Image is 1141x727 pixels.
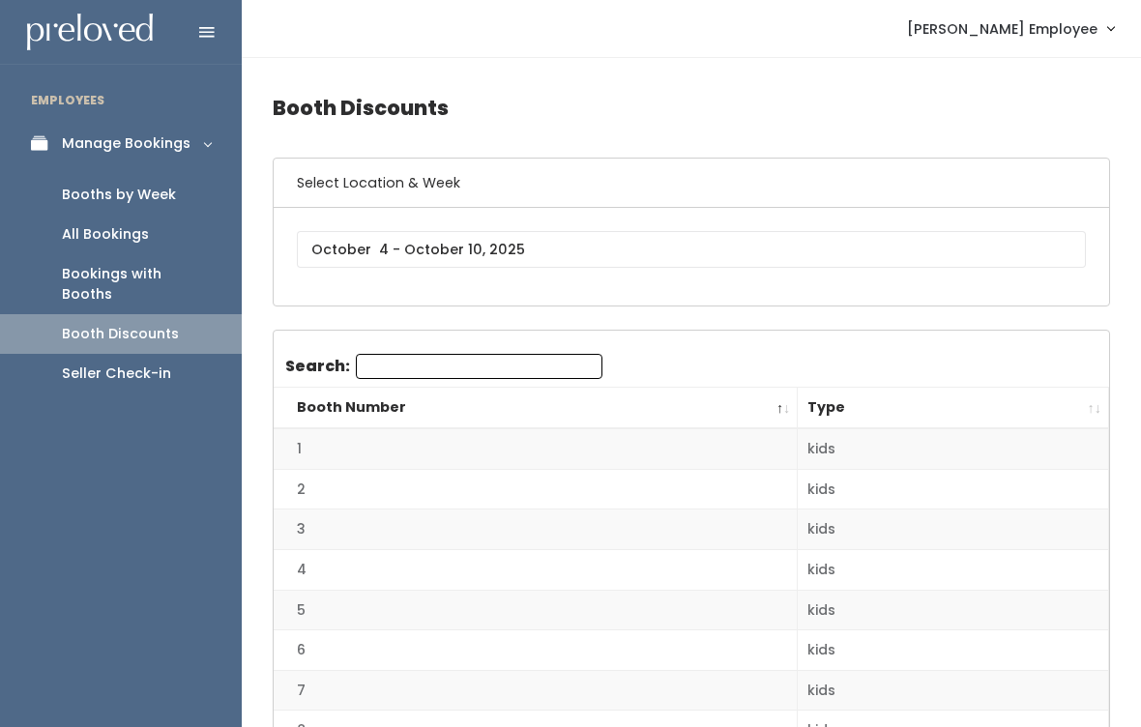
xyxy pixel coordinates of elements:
[798,549,1109,590] td: kids
[798,388,1109,429] th: Type: activate to sort column ascending
[798,469,1109,509] td: kids
[274,509,798,550] td: 3
[274,590,798,630] td: 5
[62,185,176,205] div: Booths by Week
[888,8,1133,49] a: [PERSON_NAME] Employee
[62,363,171,384] div: Seller Check-in
[274,670,798,711] td: 7
[62,133,190,154] div: Manage Bookings
[274,428,798,469] td: 1
[798,428,1109,469] td: kids
[62,324,179,344] div: Booth Discounts
[798,670,1109,711] td: kids
[907,18,1097,40] span: [PERSON_NAME] Employee
[273,81,1110,134] h4: Booth Discounts
[62,264,211,305] div: Bookings with Booths
[274,159,1109,208] h6: Select Location & Week
[798,509,1109,550] td: kids
[356,354,602,379] input: Search:
[798,590,1109,630] td: kids
[274,469,798,509] td: 2
[285,354,602,379] label: Search:
[274,388,798,429] th: Booth Number: activate to sort column descending
[274,549,798,590] td: 4
[297,231,1086,268] input: October 4 - October 10, 2025
[62,224,149,245] div: All Bookings
[27,14,153,51] img: preloved logo
[798,630,1109,671] td: kids
[274,630,798,671] td: 6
